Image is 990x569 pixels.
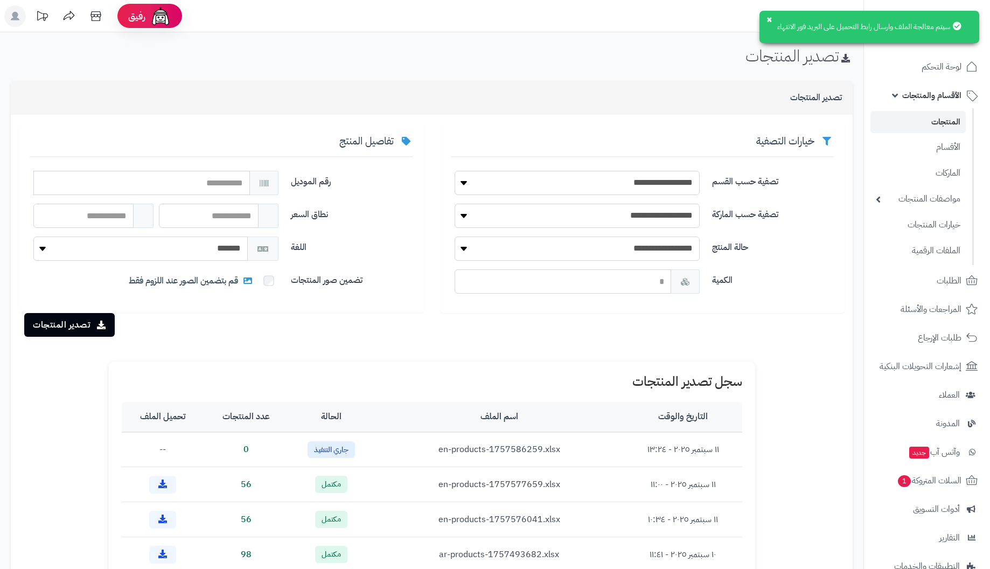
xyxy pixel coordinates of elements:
[908,445,960,460] span: وآتس آب
[790,93,842,103] h3: تصدير المنتجات
[150,5,171,27] img: ai-face.png
[913,502,960,517] span: أدوات التسويق
[122,374,742,388] h1: سجل تصدير المنتجات
[263,276,274,286] input: قم بتضمين الصور عند اللزوم فقط
[870,162,966,185] a: الماركات
[315,511,347,528] span: مكتمل
[756,134,814,148] span: خيارات التصفية
[870,525,984,551] a: التقارير
[745,47,853,65] h1: تصدير المنتجات
[287,204,417,221] label: نطاق السعر
[624,402,742,432] th: التاريخ والوقت
[128,10,145,23] span: رفيق
[880,359,961,374] span: إشعارات التحويلات البنكية
[939,387,960,403] span: العملاء
[870,54,984,80] a: لوحة التحكم
[759,11,979,43] div: سيتم معالجة الملف وارسال رابط التحميل على البريد فور الانتهاء
[287,237,417,254] label: اللغة
[204,402,289,432] th: عدد المنتجات
[870,468,984,494] a: السلات المتروكة1
[870,382,984,408] a: العملاء
[898,475,911,487] span: 1
[374,467,624,502] td: en-products-1757577659.xlsx
[287,269,417,287] label: تضمين صور المنتجات
[870,268,984,294] a: الطلبات
[918,330,961,345] span: طلبات الإرجاع
[897,473,961,488] span: السلات المتروكة
[204,502,289,537] td: 56
[315,476,347,493] span: مكتمل
[936,416,960,431] span: المدونة
[204,467,289,502] td: 56
[870,325,984,351] a: طلبات الإرجاع
[624,432,742,467] td: ١١ سبتمبر ٢٠٢٥ - ١٣:٢٤
[909,447,929,459] span: جديد
[870,439,984,465] a: وآتس آبجديد
[708,171,838,188] label: تصفية حسب القسم
[708,237,838,254] label: حالة المنتج
[917,8,980,31] img: logo-2.png
[204,432,289,467] td: 0
[29,5,55,30] a: تحديثات المنصة
[870,188,966,211] a: مواصفات المنتجات
[374,432,624,467] td: en-products-1757586259.xlsx
[308,441,355,459] span: جاري التنفيذ
[937,273,961,288] span: الطلبات
[289,402,374,432] th: الحالة
[870,353,984,379] a: إشعارات التحويلات البنكية
[901,302,961,317] span: المراجعات والأسئلة
[902,88,961,103] span: الأقسام والمنتجات
[24,313,115,337] button: تصدير المنتجات
[870,296,984,322] a: المراجعات والأسئلة
[939,530,960,545] span: التقارير
[287,171,417,188] label: رقم الموديل
[624,467,742,502] td: ١١ سبتمبر ٢٠٢٥ - ١١:٠٠
[122,432,204,467] td: --
[870,213,966,237] a: خيارات المنتجات
[870,239,966,262] a: الملفات الرقمية
[374,402,624,432] th: اسم الملف
[765,15,773,24] button: ×
[129,275,255,287] span: قم بتضمين الصور عند اللزوم فقط
[374,502,624,537] td: en-products-1757576041.xlsx
[870,496,984,522] a: أدوات التسويق
[708,269,838,287] label: الكمية
[870,136,966,159] a: الأقسام
[339,134,394,148] span: تفاصيل المنتج
[122,402,204,432] th: تحميل الملف
[922,59,961,74] span: لوحة التحكم
[708,204,838,221] label: تصفية حسب الماركة
[870,411,984,436] a: المدونة
[624,502,742,537] td: ١١ سبتمبر ٢٠٢٥ - ١٠:٣٤
[870,111,966,133] a: المنتجات
[315,546,347,563] span: مكتمل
